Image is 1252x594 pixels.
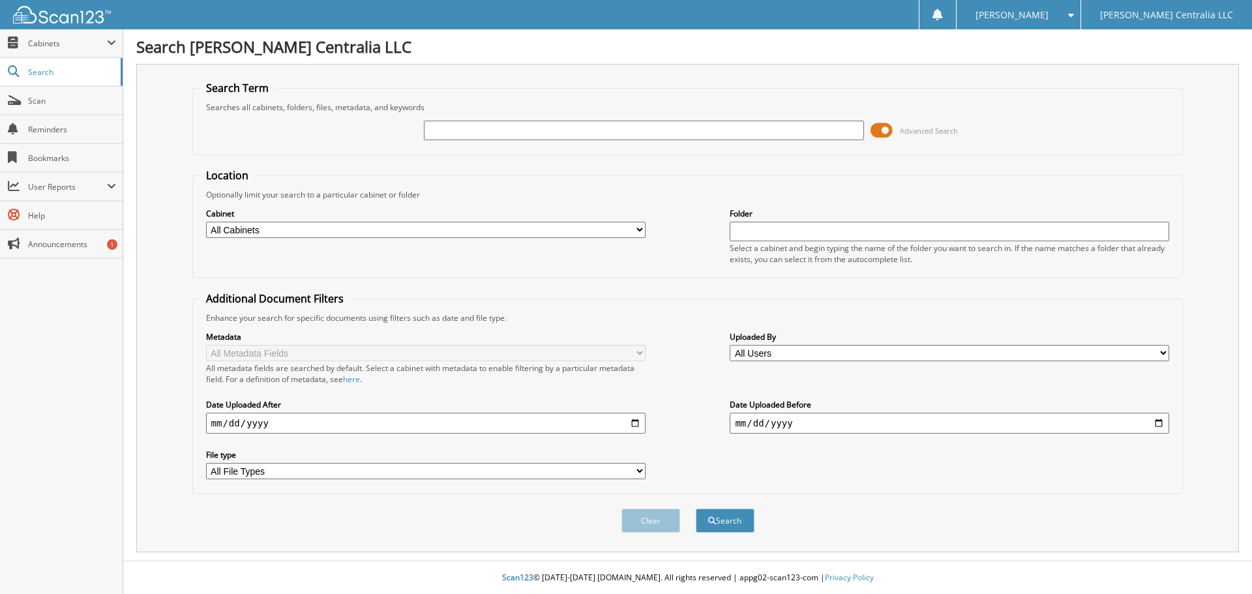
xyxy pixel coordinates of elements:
span: [PERSON_NAME] [976,11,1049,19]
span: Bookmarks [28,153,116,164]
div: Select a cabinet and begin typing the name of the folder you want to search in. If the name match... [730,243,1169,265]
div: Optionally limit your search to a particular cabinet or folder [200,189,1176,200]
a: here [343,374,360,385]
button: Clear [621,509,680,533]
legend: Search Term [200,81,275,95]
label: File type [206,449,646,460]
label: Cabinet [206,208,646,219]
span: Cabinets [28,38,107,49]
span: Scan123 [502,572,533,583]
div: Searches all cabinets, folders, files, metadata, and keywords [200,102,1176,113]
input: end [730,413,1169,434]
span: User Reports [28,181,107,192]
legend: Additional Document Filters [200,291,350,306]
label: Metadata [206,331,646,342]
button: Search [696,509,754,533]
h1: Search [PERSON_NAME] Centralia LLC [136,36,1239,57]
a: Privacy Policy [825,572,874,583]
label: Uploaded By [730,331,1169,342]
span: Scan [28,95,116,106]
div: All metadata fields are searched by default. Select a cabinet with metadata to enable filtering b... [206,363,646,385]
input: start [206,413,646,434]
span: Search [28,67,114,78]
div: © [DATE]-[DATE] [DOMAIN_NAME]. All rights reserved | appg02-scan123-com | [123,562,1252,594]
legend: Location [200,168,255,183]
div: 1 [107,239,117,250]
div: Enhance your search for specific documents using filters such as date and file type. [200,312,1176,323]
span: [PERSON_NAME] Centralia LLC [1100,11,1233,19]
label: Folder [730,208,1169,219]
span: Reminders [28,124,116,135]
span: Announcements [28,239,116,250]
label: Date Uploaded After [206,399,646,410]
span: Help [28,210,116,221]
img: scan123-logo-white.svg [13,6,111,23]
label: Date Uploaded Before [730,399,1169,410]
span: Advanced Search [900,126,958,136]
